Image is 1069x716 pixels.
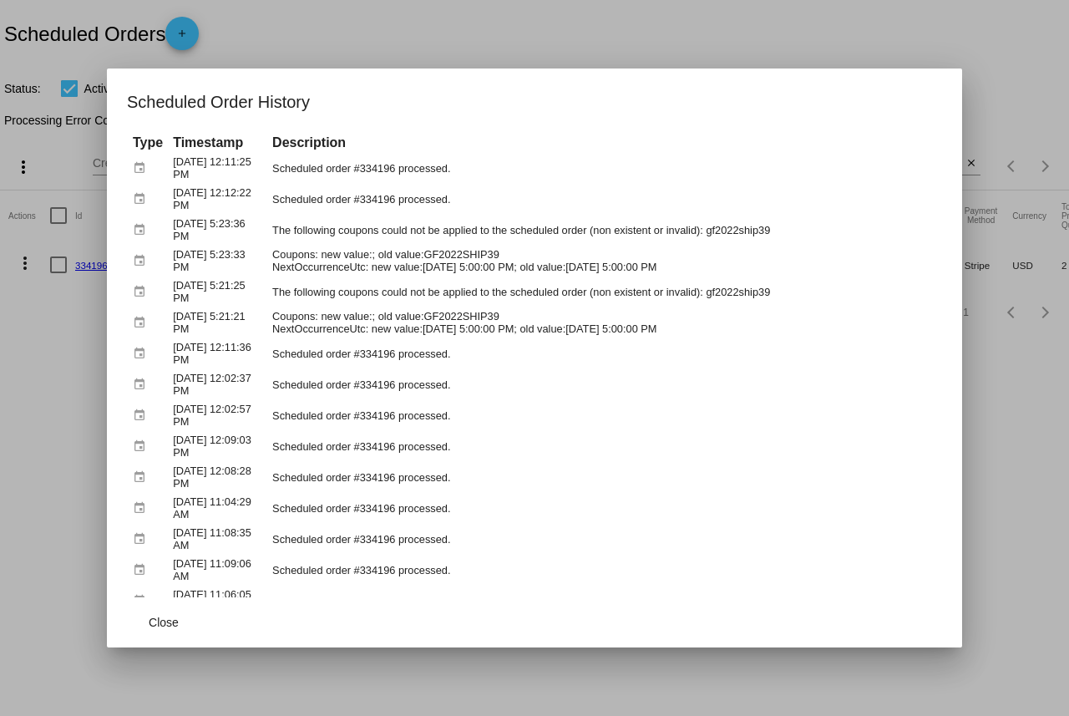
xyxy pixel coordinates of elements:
td: [DATE] 11:09:06 AM [169,556,266,585]
td: [DATE] 12:11:36 PM [169,339,266,368]
mat-icon: event [133,434,153,460]
td: Scheduled order #334196 processed. [268,432,940,461]
mat-icon: event [133,403,153,429]
h1: Scheduled Order History [127,89,942,115]
mat-icon: event [133,495,153,521]
td: [DATE] 12:02:57 PM [169,401,266,430]
td: Scheduled order #334196 processed. [268,370,940,399]
button: Close dialog [127,607,200,637]
td: [DATE] 12:09:03 PM [169,432,266,461]
td: Scheduled order #334196 processed. [268,494,940,523]
mat-icon: event [133,217,153,243]
td: Scheduled order #334196 processed. [268,401,940,430]
td: Scheduled order #334196 processed. [268,339,940,368]
td: Scheduled order #334196 processed. [268,154,940,183]
td: Scheduled order #334196 processed. [268,556,940,585]
mat-icon: event [133,557,153,583]
td: Scheduled order #334196 processed. [268,185,940,214]
td: [DATE] 5:21:25 PM [169,277,266,307]
td: Scheduled order #334196 processed. [268,463,940,492]
td: [DATE] 11:06:05 AM [169,587,266,616]
td: [DATE] 11:04:29 AM [169,494,266,523]
th: Timestamp [169,134,266,152]
mat-icon: event [133,588,153,614]
mat-icon: event [133,465,153,490]
th: Type [129,134,167,152]
mat-icon: event [133,526,153,552]
td: The following coupons could not be applied to the scheduled order (non existent or invalid): gf20... [268,277,940,307]
td: Coupons: new value:; old value:GF2022SHIP39 NextOccurrenceUtc: new value:[DATE] 5:00:00 PM; old v... [268,308,940,338]
td: Coupons: new value:; old value:GF2022SHIP39 NextOccurrenceUtc: new value:[DATE] 5:00:00 PM; old v... [268,246,940,276]
mat-icon: event [133,341,153,367]
td: [DATE] 12:12:22 PM [169,185,266,214]
th: Description [268,134,940,152]
td: [DATE] 12:08:28 PM [169,463,266,492]
td: [DATE] 11:08:35 AM [169,525,266,554]
td: The following coupons could not be applied to the scheduled order (non existent or invalid): gf20... [268,216,940,245]
mat-icon: event [133,310,153,336]
td: [DATE] 12:11:25 PM [169,154,266,183]
mat-icon: event [133,279,153,305]
span: Close [149,616,179,629]
td: [DATE] 5:23:33 PM [169,246,266,276]
td: Scheduled order #334196 processed. [268,525,940,554]
mat-icon: event [133,186,153,212]
td: [DATE] 5:23:36 PM [169,216,266,245]
td: [DATE] 12:02:37 PM [169,370,266,399]
td: Scheduled order #334196 processed. [268,587,940,616]
mat-icon: event [133,248,153,274]
td: [DATE] 5:21:21 PM [169,308,266,338]
mat-icon: event [133,372,153,398]
mat-icon: event [133,155,153,181]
